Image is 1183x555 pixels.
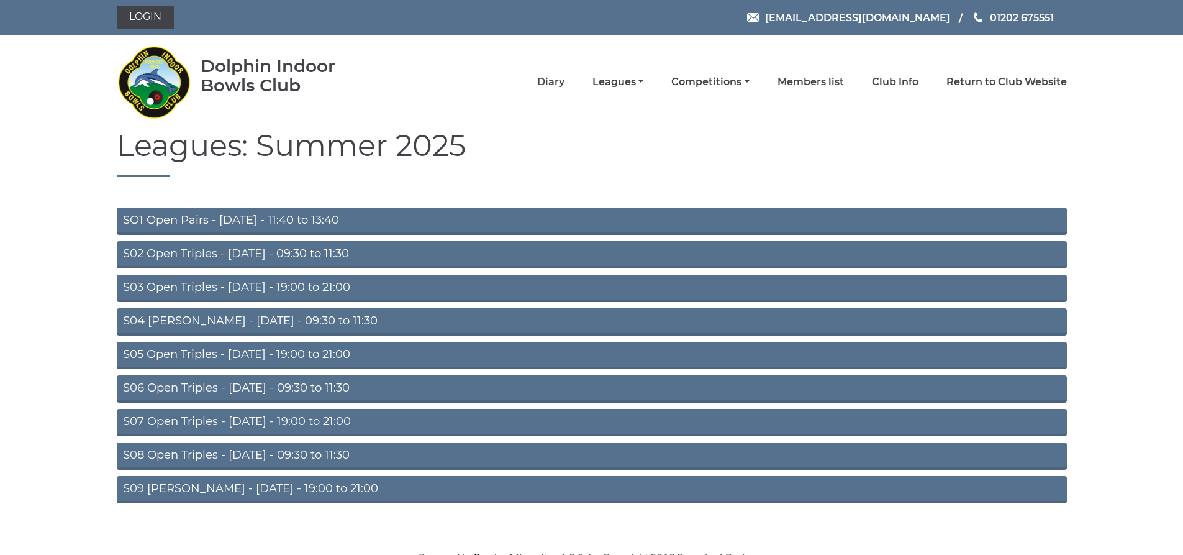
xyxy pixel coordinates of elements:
[747,10,950,25] a: Email [EMAIL_ADDRESS][DOMAIN_NAME]
[974,12,982,22] img: Phone us
[117,39,191,126] img: Dolphin Indoor Bowls Club
[117,375,1067,403] a: S06 Open Triples - [DATE] - 09:30 to 11:30
[117,6,174,29] a: Login
[201,57,375,95] div: Dolphin Indoor Bowls Club
[117,129,1067,177] h1: Leagues: Summer 2025
[872,75,918,89] a: Club Info
[117,443,1067,470] a: S08 Open Triples - [DATE] - 09:30 to 11:30
[990,11,1054,23] span: 01202 675551
[117,342,1067,369] a: S05 Open Triples - [DATE] - 19:00 to 21:00
[117,275,1067,302] a: S03 Open Triples - [DATE] - 19:00 to 21:00
[765,11,950,23] span: [EMAIL_ADDRESS][DOMAIN_NAME]
[117,241,1067,268] a: S02 Open Triples - [DATE] - 09:30 to 11:30
[777,75,844,89] a: Members list
[671,75,749,89] a: Competitions
[117,409,1067,436] a: S07 Open Triples - [DATE] - 19:00 to 21:00
[946,75,1067,89] a: Return to Club Website
[537,75,564,89] a: Diary
[117,208,1067,235] a: SO1 Open Pairs - [DATE] - 11:40 to 13:40
[972,10,1054,25] a: Phone us 01202 675551
[117,476,1067,503] a: S09 [PERSON_NAME] - [DATE] - 19:00 to 21:00
[592,75,643,89] a: Leagues
[117,308,1067,336] a: S04 [PERSON_NAME] - [DATE] - 09:30 to 11:30
[747,13,759,22] img: Email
